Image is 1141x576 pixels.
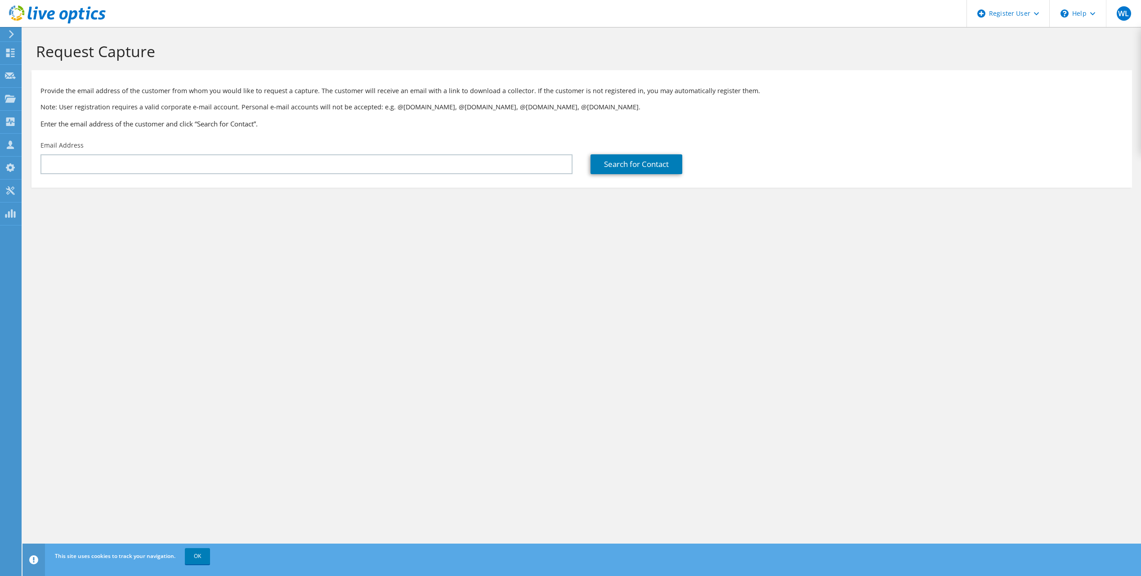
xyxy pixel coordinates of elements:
span: This site uses cookies to track your navigation. [55,552,175,560]
span: WL [1117,6,1131,21]
p: Provide the email address of the customer from whom you would like to request a capture. The cust... [40,86,1123,96]
h1: Request Capture [36,42,1123,61]
svg: \n [1060,9,1069,18]
h3: Enter the email address of the customer and click “Search for Contact”. [40,119,1123,129]
label: Email Address [40,141,84,150]
a: Search for Contact [591,154,682,174]
p: Note: User registration requires a valid corporate e-mail account. Personal e-mail accounts will ... [40,102,1123,112]
a: OK [185,548,210,564]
